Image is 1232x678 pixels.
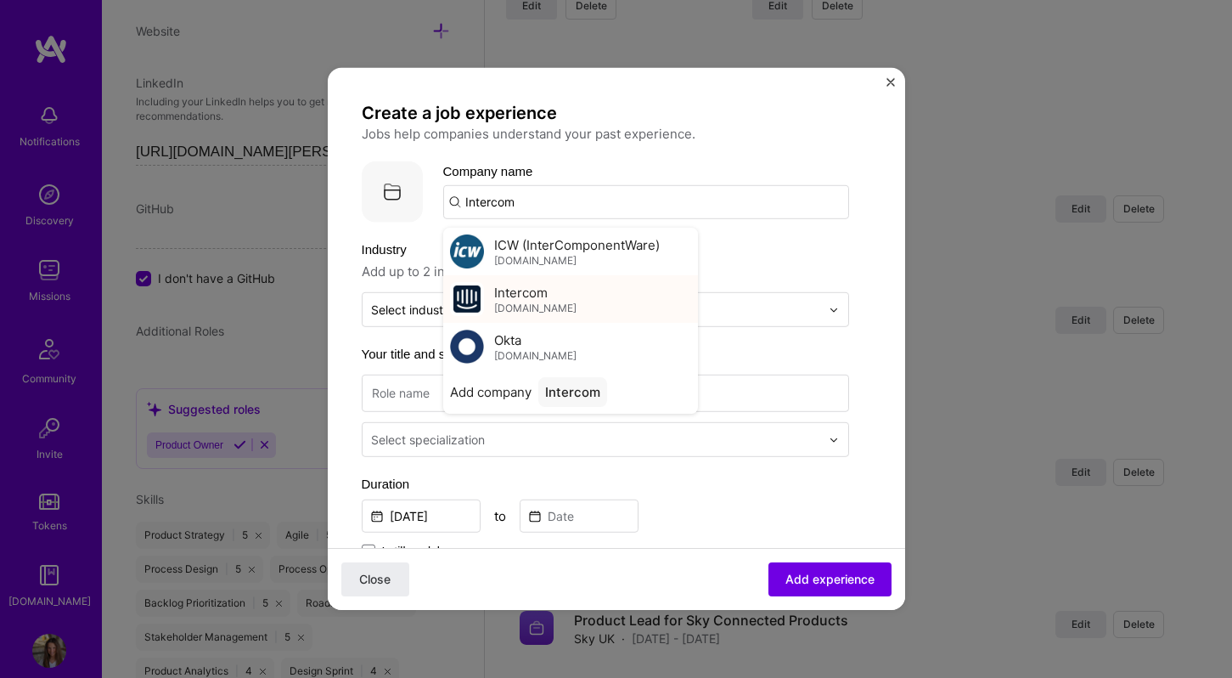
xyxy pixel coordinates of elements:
img: Company logo [362,161,423,223]
span: [DOMAIN_NAME] [494,253,577,267]
label: Duration [362,474,849,494]
img: Company logo [450,330,484,364]
span: Add company [450,383,532,401]
button: Add experience [768,562,892,596]
div: Select industry [371,301,454,319]
img: drop icon [829,304,839,314]
div: to [494,507,506,525]
input: Date [362,500,481,533]
input: Search for a company... [443,185,849,219]
span: Intercom [494,283,548,301]
button: Close [886,78,895,96]
input: Date [520,500,639,533]
img: Company logo [450,234,484,268]
div: Select specialization [371,431,485,449]
button: Close [341,562,409,596]
h4: Create a job experience [362,102,849,124]
span: [DOMAIN_NAME] [494,348,577,362]
div: Intercom [538,377,607,407]
span: Close [359,571,391,588]
span: Add up to 2 industries. [362,262,849,282]
label: Your title and specialization [362,344,849,364]
span: Okta [494,331,521,348]
span: Add experience [785,571,875,588]
span: ICW (InterComponentWare) [494,235,660,253]
label: Industry [362,240,849,260]
span: I still work here [382,543,461,560]
img: drop icon [829,434,839,444]
img: Company logo [450,282,484,316]
span: [DOMAIN_NAME] [494,301,577,314]
input: Role name [362,375,849,412]
p: Jobs help companies understand your past experience. [362,124,849,144]
label: Company name [443,164,533,178]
